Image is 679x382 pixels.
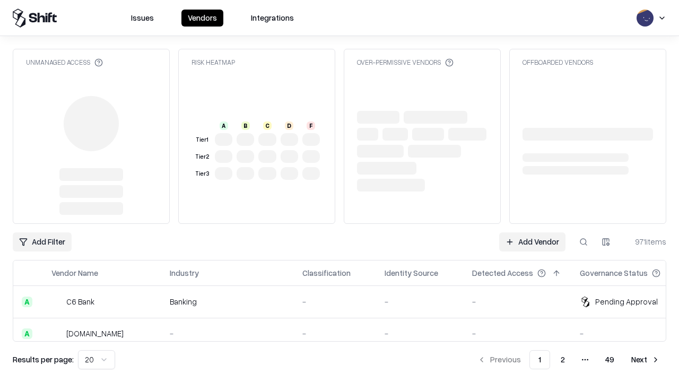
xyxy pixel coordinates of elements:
[625,350,666,369] button: Next
[552,350,573,369] button: 2
[125,10,160,27] button: Issues
[26,58,103,67] div: Unmanaged Access
[194,152,211,161] div: Tier 2
[472,296,563,307] div: -
[285,121,293,130] div: D
[385,267,438,279] div: Identity Source
[471,350,666,369] nav: pagination
[529,350,550,369] button: 1
[245,10,300,27] button: Integrations
[22,328,32,339] div: A
[580,267,648,279] div: Governance Status
[357,58,454,67] div: Over-Permissive Vendors
[66,296,94,307] div: C6 Bank
[170,267,199,279] div: Industry
[22,297,32,307] div: A
[385,296,455,307] div: -
[523,58,593,67] div: Offboarded Vendors
[194,169,211,178] div: Tier 3
[51,328,62,339] img: pathfactory.com
[13,232,72,251] button: Add Filter
[595,296,658,307] div: Pending Approval
[302,328,368,339] div: -
[385,328,455,339] div: -
[241,121,250,130] div: B
[13,354,74,365] p: Results per page:
[191,58,235,67] div: Risk Heatmap
[597,350,623,369] button: 49
[472,267,533,279] div: Detected Access
[220,121,228,130] div: A
[302,296,368,307] div: -
[181,10,223,27] button: Vendors
[307,121,315,130] div: F
[263,121,272,130] div: C
[170,328,285,339] div: -
[170,296,285,307] div: Banking
[472,328,563,339] div: -
[624,236,666,247] div: 971 items
[66,328,124,339] div: [DOMAIN_NAME]
[51,267,98,279] div: Vendor Name
[302,267,351,279] div: Classification
[580,328,677,339] div: -
[194,135,211,144] div: Tier 1
[499,232,565,251] a: Add Vendor
[51,297,62,307] img: C6 Bank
